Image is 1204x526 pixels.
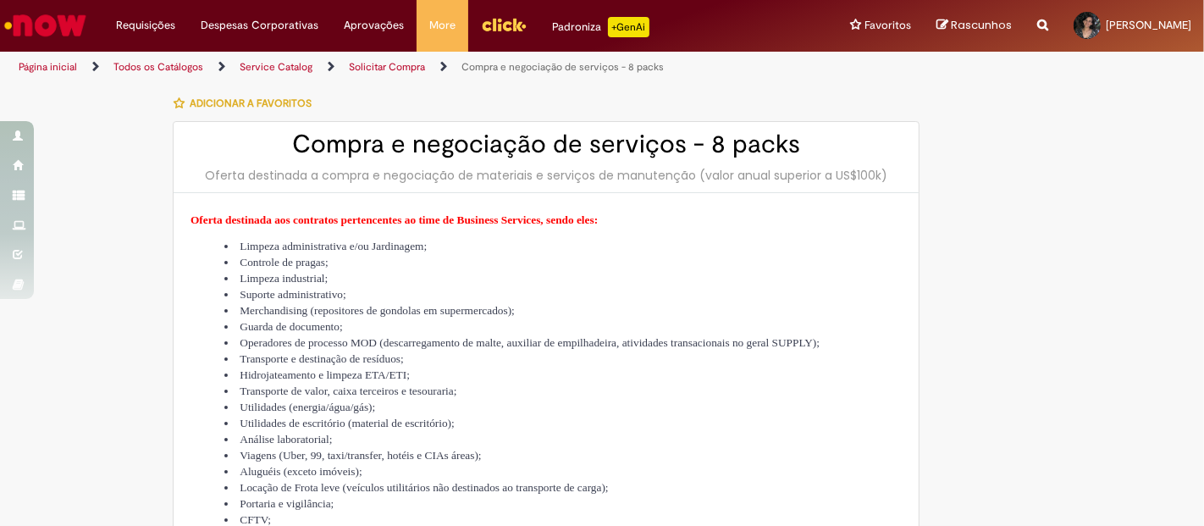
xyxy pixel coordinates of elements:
[461,60,664,74] a: Compra e negociação de serviços - 8 packs
[240,272,328,285] span: Limpeza industrial;
[240,288,346,301] span: Suporte administrativo;
[481,12,527,37] img: click_logo_yellow_360x200.png
[191,130,902,158] h2: Compra e negociação de serviços - 8 packs
[240,352,403,365] span: Transporte e destinação de resíduos;
[240,401,375,413] span: Utilidades (energia/água/gás);
[240,336,820,349] span: Operadores de processo MOD (descarregamento de malte, auxiliar de empilhadeira, atividades transa...
[240,481,608,494] span: Locação de Frota leve (veículos utilitários não destinados ao transporte de carga);
[240,320,342,333] span: Guarda de documento;
[864,17,911,34] span: Favoritos
[240,368,410,381] span: Hidrojateamento e limpeza ETA/ETI;
[1106,18,1191,32] span: [PERSON_NAME]
[240,465,362,478] span: Aluguéis (exceto imóveis);
[240,304,515,317] span: Merchandising (repositores de gondolas em supermercados);
[344,17,404,34] span: Aprovações
[13,52,790,83] ul: Trilhas de página
[240,433,332,446] span: Análise laboratorial;
[936,18,1012,34] a: Rascunhos
[19,60,77,74] a: Página inicial
[2,8,89,42] img: ServiceNow
[240,385,456,397] span: Transporte de valor, caixa terceiros e tesouraria;
[201,17,318,34] span: Despesas Corporativas
[240,513,271,526] span: CFTV;
[240,240,427,252] span: Limpeza administrativa e/ou Jardinagem;
[608,17,649,37] p: +GenAi
[951,17,1012,33] span: Rascunhos
[191,213,598,226] span: Oferta destinada aos contratos pertencentes ao time de Business Services, sendo eles:
[429,17,456,34] span: More
[240,449,481,462] span: Viagens (Uber, 99, taxi/transfer, hotéis e CIAs áreas);
[113,60,203,74] a: Todos os Catálogos
[240,60,312,74] a: Service Catalog
[240,417,455,429] span: Utilidades de escritório (material de escritório);
[116,17,175,34] span: Requisições
[173,86,321,121] button: Adicionar a Favoritos
[349,60,425,74] a: Solicitar Compra
[191,167,902,184] div: Oferta destinada a compra e negociação de materiais e serviços de manutenção (valor anual superio...
[190,97,312,110] span: Adicionar a Favoritos
[552,17,649,37] div: Padroniza
[240,256,328,269] span: Controle de pragas;
[240,497,334,510] span: Portaria e vigilância;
